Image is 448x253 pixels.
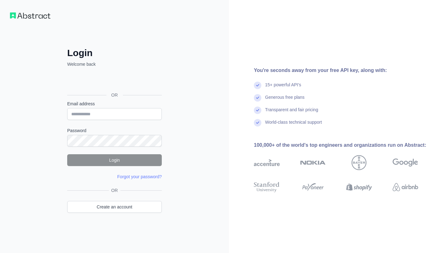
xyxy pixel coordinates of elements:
[254,119,261,126] img: check mark
[109,187,120,193] span: OR
[265,107,318,119] div: Transparent and fair pricing
[67,61,162,67] p: Welcome back
[254,107,261,114] img: check mark
[300,155,326,170] img: nokia
[254,82,261,89] img: check mark
[106,92,123,98] span: OR
[254,67,438,74] div: You're seconds away from your free API key, along with:
[352,155,366,170] img: bayer
[265,82,301,94] div: 15+ powerful API's
[64,74,164,88] iframe: Sign in with Google Button
[254,155,280,170] img: accenture
[393,181,418,193] img: airbnb
[254,94,261,102] img: check mark
[265,119,322,131] div: World-class technical support
[117,174,162,179] a: Forgot your password?
[393,155,418,170] img: google
[67,127,162,134] label: Password
[67,47,162,59] h2: Login
[254,141,438,149] div: 100,000+ of the world's top engineers and organizations run on Abstract:
[300,181,326,193] img: payoneer
[265,94,305,107] div: Generous free plans
[10,12,50,19] img: Workflow
[67,101,162,107] label: Email address
[67,154,162,166] button: Login
[254,181,280,193] img: stanford university
[346,181,372,193] img: shopify
[67,201,162,213] a: Create an account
